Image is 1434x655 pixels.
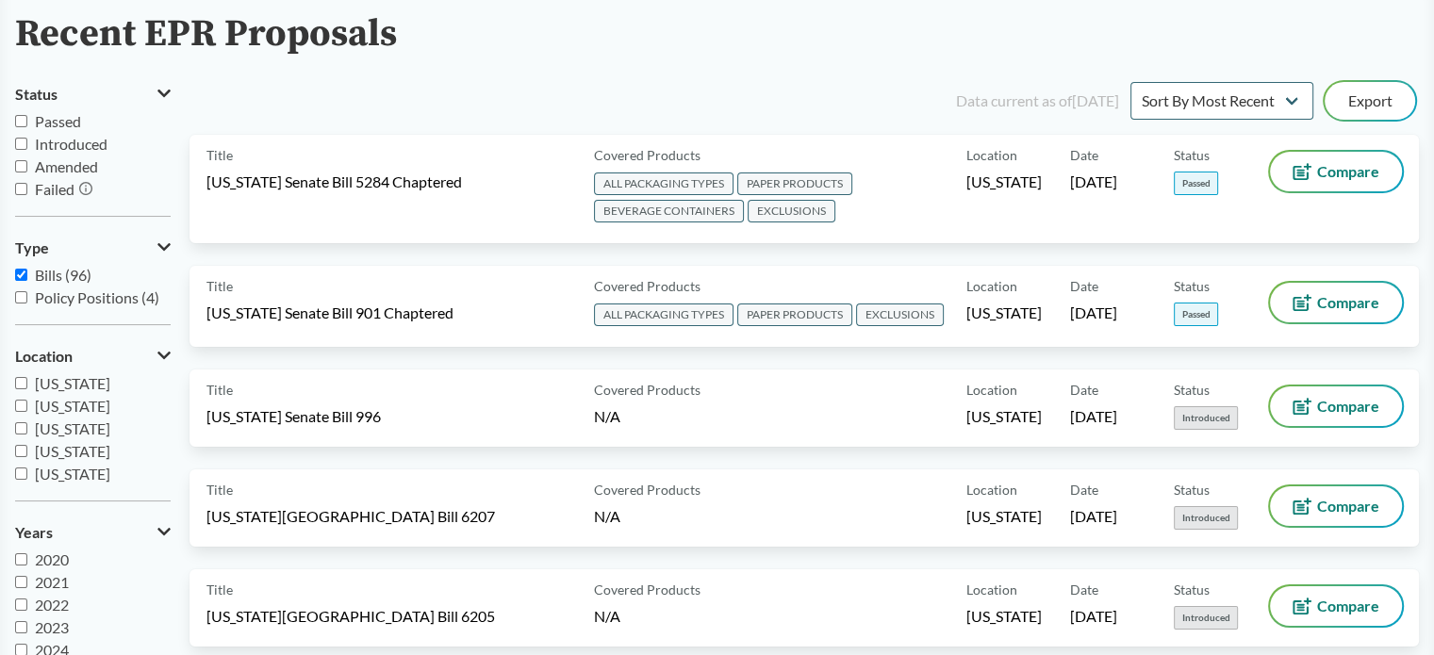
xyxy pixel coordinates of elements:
span: Compare [1317,499,1379,514]
span: [US_STATE] [35,374,110,392]
span: EXCLUSIONS [856,303,944,326]
span: 2020 [35,550,69,568]
span: Compare [1317,164,1379,179]
input: [US_STATE] [15,445,27,457]
input: Introduced [15,138,27,150]
span: Covered Products [594,276,701,296]
button: Compare [1270,152,1402,191]
span: [US_STATE] Senate Bill 901 Chaptered [206,303,453,323]
input: Policy Positions (4) [15,291,27,303]
input: 2022 [15,598,27,611]
span: Passed [35,112,81,130]
span: Location [15,348,73,365]
span: Title [206,380,233,400]
span: Amended [35,157,98,175]
span: Introduced [1174,506,1238,530]
span: Covered Products [594,380,701,400]
span: Date [1070,480,1098,499]
span: 2023 [35,618,69,636]
span: Date [1070,580,1098,599]
span: Policy Positions (4) [35,288,159,306]
button: Years [15,516,171,549]
span: [US_STATE] Senate Bill 996 [206,406,381,427]
span: [US_STATE] [35,419,110,437]
span: Covered Products [594,580,701,599]
span: Introduced [1174,606,1238,630]
span: Location [966,480,1017,499]
span: PAPER PRODUCTS [737,303,852,326]
span: Title [206,580,233,599]
div: Data current as of [DATE] [956,90,1119,112]
span: [US_STATE] [35,465,110,483]
span: Title [206,480,233,499]
span: Failed [35,180,74,198]
span: [US_STATE] [966,506,1042,527]
input: Failed [15,183,27,195]
span: [US_STATE] [35,442,110,460]
span: Introduced [1174,406,1238,430]
span: Status [1174,380,1210,400]
input: [US_STATE] [15,377,27,389]
span: PAPER PRODUCTS [737,172,852,195]
span: [US_STATE] [966,303,1042,323]
input: 2023 [15,621,27,633]
span: BEVERAGE CONTAINERS [594,200,744,222]
button: Compare [1270,486,1402,526]
span: N/A [594,507,620,525]
span: [US_STATE] [35,397,110,415]
span: ALL PACKAGING TYPES [594,172,733,195]
span: [US_STATE] [966,406,1042,427]
span: Compare [1317,598,1379,614]
span: Compare [1317,399,1379,414]
span: Status [1174,480,1210,499]
span: 2022 [35,596,69,614]
span: Passed [1174,303,1218,326]
span: Status [1174,580,1210,599]
span: Type [15,239,49,256]
span: [DATE] [1070,172,1117,192]
span: [DATE] [1070,506,1117,527]
span: Passed [1174,172,1218,195]
span: EXCLUSIONS [748,200,835,222]
span: Status [15,86,58,103]
span: Title [206,276,233,296]
input: 2020 [15,553,27,565]
span: Covered Products [594,480,701,499]
button: Compare [1270,586,1402,626]
span: [US_STATE] [966,606,1042,627]
button: Compare [1270,386,1402,426]
span: Location [966,276,1017,296]
button: Compare [1270,283,1402,322]
span: Status [1174,145,1210,165]
span: Date [1070,380,1098,400]
span: [DATE] [1070,406,1117,427]
input: 2021 [15,576,27,588]
span: Bills (96) [35,266,91,284]
input: [US_STATE] [15,467,27,480]
input: [US_STATE] [15,400,27,412]
button: Status [15,78,171,110]
input: Amended [15,160,27,172]
span: Introduced [35,135,107,153]
span: [US_STATE][GEOGRAPHIC_DATA] Bill 6205 [206,606,495,627]
input: Passed [15,115,27,127]
span: Years [15,524,53,541]
h2: Recent EPR Proposals [15,13,397,56]
span: [US_STATE] [966,172,1042,192]
span: [DATE] [1070,606,1117,627]
span: Compare [1317,295,1379,310]
span: [DATE] [1070,303,1117,323]
span: N/A [594,607,620,625]
span: ALL PACKAGING TYPES [594,303,733,326]
span: 2021 [35,573,69,591]
span: Location [966,580,1017,599]
input: [US_STATE] [15,422,27,434]
input: Bills (96) [15,269,27,281]
span: [US_STATE] Senate Bill 5284 Chaptered [206,172,462,192]
span: [US_STATE][GEOGRAPHIC_DATA] Bill 6207 [206,506,495,527]
span: N/A [594,407,620,425]
span: Title [206,145,233,165]
button: Type [15,232,171,264]
span: Date [1070,145,1098,165]
button: Location [15,340,171,372]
